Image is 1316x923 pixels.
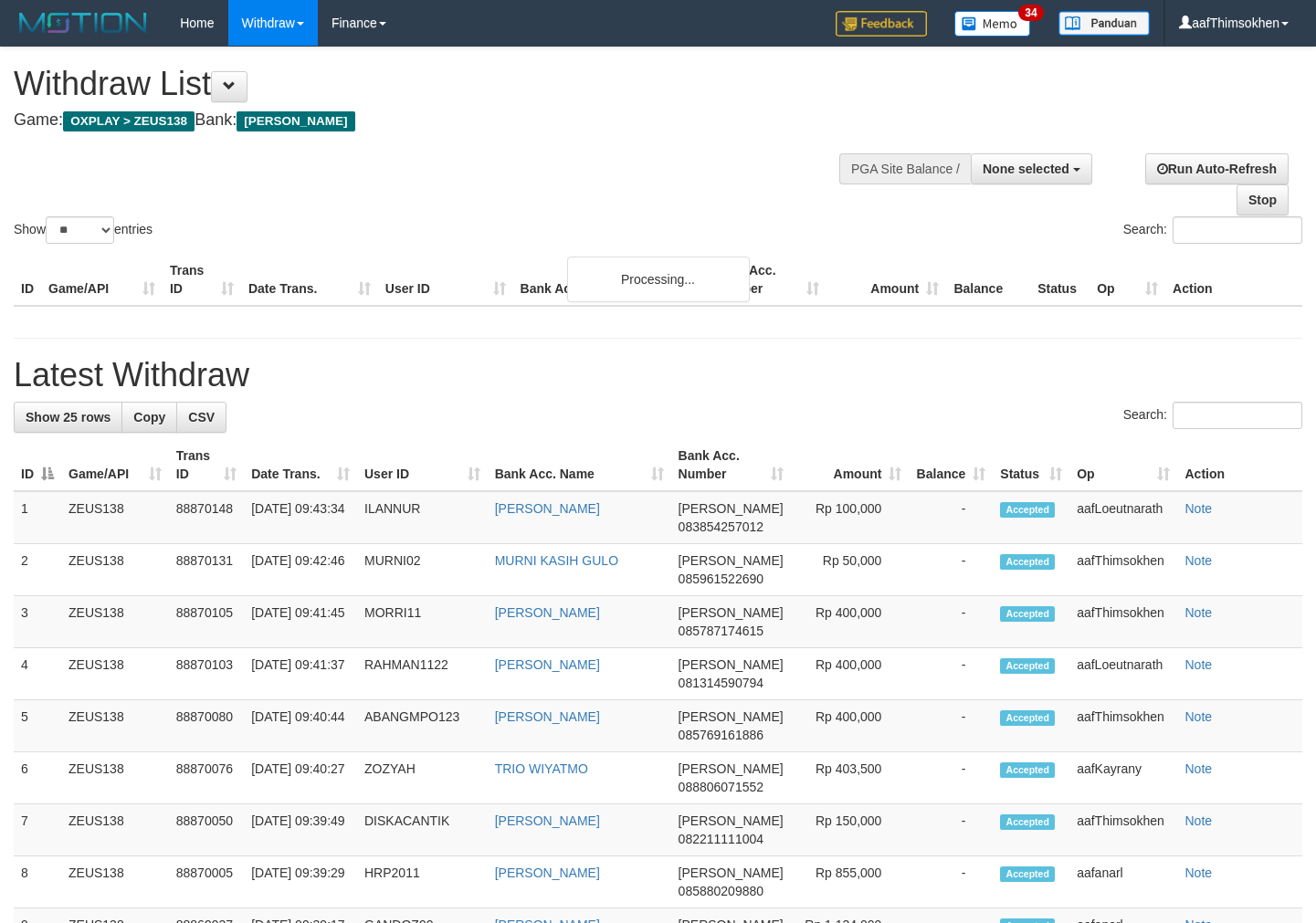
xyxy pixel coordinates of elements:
[839,153,971,184] div: PGA Site Balance /
[791,700,910,752] td: Rp 400,000
[1069,804,1177,856] td: aafThimsokhen
[909,544,993,596] td: -
[14,856,61,908] td: 8
[14,700,61,752] td: 5
[826,254,946,306] th: Amount
[46,216,114,244] select: Showentries
[61,596,169,648] td: ZEUS138
[791,596,910,648] td: Rp 400,000
[1000,710,1055,726] span: Accepted
[14,752,61,804] td: 6
[495,657,600,672] a: [PERSON_NAME]
[836,11,927,37] img: Feedback.jpg
[1069,439,1177,491] th: Op: activate to sort column ascending
[26,410,111,425] span: Show 25 rows
[495,813,600,828] a: [PERSON_NAME]
[1069,856,1177,908] td: aafanarl
[679,884,763,898] span: Copy 085880209880 to clipboard
[495,553,618,568] a: MURNI KASIH GULO
[14,402,122,433] a: Show 25 rows
[163,254,241,306] th: Trans ID
[791,439,910,491] th: Amount: activate to sort column ascending
[993,439,1069,491] th: Status: activate to sort column ascending
[121,402,177,433] a: Copy
[1069,596,1177,648] td: aafThimsokhen
[1173,402,1302,429] input: Search:
[954,11,1031,37] img: Button%20Memo.svg
[909,752,993,804] td: -
[1165,254,1302,306] th: Action
[244,596,357,648] td: [DATE] 09:41:45
[244,544,357,596] td: [DATE] 09:42:46
[495,865,600,880] a: [PERSON_NAME]
[61,752,169,804] td: ZEUS138
[513,254,708,306] th: Bank Acc. Name
[61,804,169,856] td: ZEUS138
[495,709,600,724] a: [PERSON_NAME]
[14,111,859,130] h4: Game: Bank:
[133,410,165,425] span: Copy
[1069,491,1177,544] td: aafLoeutnarath
[909,856,993,908] td: -
[63,111,195,131] span: OXPLAY > ZEUS138
[791,491,910,544] td: Rp 100,000
[14,491,61,544] td: 1
[169,439,244,491] th: Trans ID: activate to sort column ascending
[1184,865,1212,880] a: Note
[495,761,588,776] a: TRIO WIYATMO
[357,439,488,491] th: User ID: activate to sort column ascending
[357,804,488,856] td: DISKACANTIK
[1184,657,1212,672] a: Note
[1069,648,1177,700] td: aafLoeutnarath
[1000,866,1055,882] span: Accepted
[1069,544,1177,596] td: aafThimsokhen
[791,544,910,596] td: Rp 50,000
[169,700,244,752] td: 88870080
[671,439,791,491] th: Bank Acc. Number: activate to sort column ascending
[1184,553,1212,568] a: Note
[679,761,784,776] span: [PERSON_NAME]
[1000,658,1055,674] span: Accepted
[679,657,784,672] span: [PERSON_NAME]
[679,605,784,620] span: [PERSON_NAME]
[244,439,357,491] th: Date Trans.: activate to sort column ascending
[679,709,784,724] span: [PERSON_NAME]
[357,544,488,596] td: MURNI02
[61,439,169,491] th: Game/API: activate to sort column ascending
[488,439,671,491] th: Bank Acc. Name: activate to sort column ascending
[14,804,61,856] td: 7
[679,865,784,880] span: [PERSON_NAME]
[1123,402,1302,429] label: Search:
[1184,813,1212,828] a: Note
[567,257,750,302] div: Processing...
[1000,554,1055,570] span: Accepted
[791,752,910,804] td: Rp 403,500
[679,728,763,742] span: Copy 085769161886 to clipboard
[1018,5,1043,21] span: 34
[169,648,244,700] td: 88870103
[169,856,244,908] td: 88870005
[983,162,1069,176] span: None selected
[357,700,488,752] td: ABANGMPO123
[679,572,763,586] span: Copy 085961522690 to clipboard
[169,491,244,544] td: 88870148
[1069,752,1177,804] td: aafKayrany
[679,519,763,534] span: Copy 083854257012 to clipboard
[357,752,488,804] td: ZOZYAH
[169,596,244,648] td: 88870105
[188,410,215,425] span: CSV
[41,254,163,306] th: Game/API
[1237,184,1289,215] a: Stop
[176,402,226,433] a: CSV
[1173,216,1302,244] input: Search:
[1000,762,1055,778] span: Accepted
[1145,153,1289,184] a: Run Auto-Refresh
[244,700,357,752] td: [DATE] 09:40:44
[1177,439,1302,491] th: Action
[946,254,1030,306] th: Balance
[14,357,1302,393] h1: Latest Withdraw
[61,856,169,908] td: ZEUS138
[61,700,169,752] td: ZEUS138
[169,804,244,856] td: 88870050
[14,544,61,596] td: 2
